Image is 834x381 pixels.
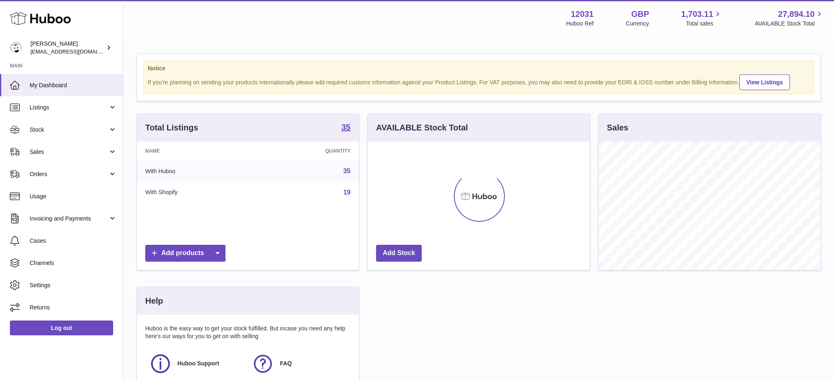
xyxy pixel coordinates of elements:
img: internalAdmin-12031@internal.huboo.com [10,42,22,54]
div: [PERSON_NAME] [30,40,105,56]
div: Huboo Ref [566,20,594,28]
span: AVAILABLE Stock Total [755,20,824,28]
span: Sales [30,148,108,156]
th: Quantity [257,142,359,160]
span: Invoicing and Payments [30,215,108,223]
a: Huboo Support [149,353,244,375]
span: 27,894.10 [778,9,815,20]
span: Huboo Support [177,360,219,367]
a: 35 [343,167,351,174]
strong: 35 [341,123,351,131]
td: With Shopify [137,182,257,203]
span: Stock [30,126,108,134]
span: 1,703.11 [681,9,713,20]
h3: AVAILABLE Stock Total [376,122,468,133]
h3: Sales [607,122,628,133]
a: 1,703.11 Total sales [681,9,723,28]
strong: GBP [631,9,649,20]
a: 35 [341,123,351,133]
th: Name [137,142,257,160]
span: Returns [30,304,117,311]
span: Listings [30,104,108,112]
a: Add products [145,245,225,262]
span: Total sales [686,20,722,28]
a: Log out [10,321,113,335]
td: With Huboo [137,160,257,182]
a: FAQ [252,353,346,375]
a: Add Stock [376,245,422,262]
h3: Total Listings [145,122,198,133]
span: Settings [30,281,117,289]
div: Currency [626,20,649,28]
a: View Listings [739,74,790,90]
p: Huboo is the easy way to get your stock fulfilled. But incase you need any help here's our ways f... [145,325,351,340]
span: [EMAIL_ADDRESS][DOMAIN_NAME] [30,48,121,55]
span: Usage [30,193,117,200]
a: 19 [343,189,351,196]
strong: 12031 [571,9,594,20]
span: Orders [30,170,108,178]
a: 27,894.10 AVAILABLE Stock Total [755,9,824,28]
span: My Dashboard [30,81,117,89]
span: Cases [30,237,117,245]
span: Channels [30,259,117,267]
h3: Help [145,295,163,307]
div: If you're planning on sending your products internationally please add required customs informati... [148,73,810,90]
strong: Notice [148,65,810,72]
span: FAQ [280,360,292,367]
